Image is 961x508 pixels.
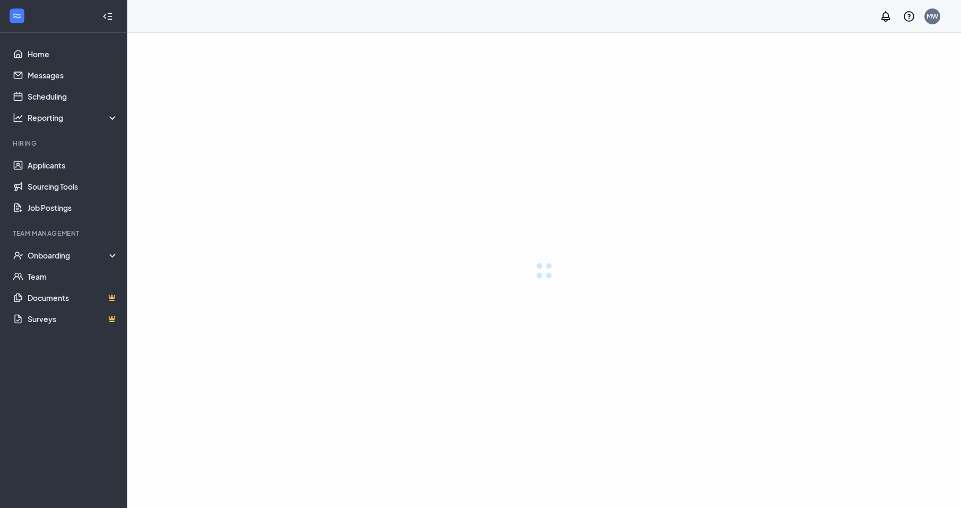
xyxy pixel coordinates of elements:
[879,10,892,23] svg: Notifications
[13,112,23,123] svg: Analysis
[28,112,119,123] div: Reporting
[28,250,119,261] div: Onboarding
[13,250,23,261] svg: UserCheck
[28,65,118,86] a: Messages
[927,12,938,21] div: MW
[903,10,915,23] svg: QuestionInfo
[28,43,118,65] a: Home
[28,86,118,107] a: Scheduling
[13,139,116,148] div: Hiring
[12,11,22,21] svg: WorkstreamLogo
[28,308,118,329] a: SurveysCrown
[13,229,116,238] div: Team Management
[28,155,118,176] a: Applicants
[102,11,113,22] svg: Collapse
[28,197,118,218] a: Job Postings
[28,176,118,197] a: Sourcing Tools
[28,266,118,287] a: Team
[28,287,118,308] a: DocumentsCrown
